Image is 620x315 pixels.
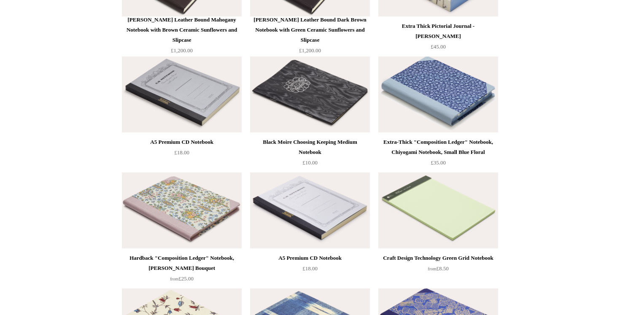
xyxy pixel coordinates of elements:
span: £25.00 [170,275,194,282]
a: A5 Premium CD Notebook A5 Premium CD Notebook [250,172,370,248]
span: £45.00 [431,43,446,50]
div: Extra Thick Pictorial Journal - [PERSON_NAME] [380,21,496,41]
span: £1,200.00 [299,47,321,54]
a: Extra Thick Pictorial Journal - [PERSON_NAME] £45.00 [378,21,498,56]
div: Hardback "Composition Ledger" Notebook, [PERSON_NAME] Bouquet [124,253,240,273]
a: Black Moire Choosing Keeping Medium Notebook £10.00 [250,137,370,172]
div: A5 Premium CD Notebook [252,253,368,263]
span: £18.00 [302,265,318,272]
a: [PERSON_NAME] Leather Bound Dark Brown Notebook with Green Ceramic Sunflowers and Slipcase £1,200.00 [250,15,370,56]
a: [PERSON_NAME] Leather Bound Mahogany Notebook with Brown Ceramic Sunflowers and Slipcase £1,200.00 [122,15,242,56]
a: Hardback "Composition Ledger" Notebook, Remondini Bouquet Hardback "Composition Ledger" Notebook,... [122,172,242,248]
div: Craft Design Technology Green Grid Notebook [380,253,496,263]
span: £18.00 [174,149,189,156]
img: Hardback "Composition Ledger" Notebook, Remondini Bouquet [122,172,242,248]
img: A5 Premium CD Notebook [250,172,370,248]
a: Extra-Thick "Composition Ledger" Notebook, Chiyogami Notebook, Small Blue Floral Extra-Thick "Com... [378,57,498,132]
a: Craft Design Technology Green Grid Notebook Craft Design Technology Green Grid Notebook [378,172,498,248]
div: [PERSON_NAME] Leather Bound Mahogany Notebook with Brown Ceramic Sunflowers and Slipcase [124,15,240,45]
img: Extra-Thick "Composition Ledger" Notebook, Chiyogami Notebook, Small Blue Floral [378,57,498,132]
div: A5 Premium CD Notebook [124,137,240,147]
a: A5 Premium CD Notebook A5 Premium CD Notebook [122,57,242,132]
span: £1,200.00 [171,47,193,54]
a: Craft Design Technology Green Grid Notebook from£8.50 [378,253,498,288]
span: £8.50 [428,265,448,272]
span: from [170,277,178,281]
a: Extra-Thick "Composition Ledger" Notebook, Chiyogami Notebook, Small Blue Floral £35.00 [378,137,498,172]
a: A5 Premium CD Notebook £18.00 [250,253,370,288]
img: Craft Design Technology Green Grid Notebook [378,172,498,248]
span: from [428,267,436,271]
span: £10.00 [302,159,318,166]
img: A5 Premium CD Notebook [122,57,242,132]
div: Black Moire Choosing Keeping Medium Notebook [252,137,368,157]
a: Hardback "Composition Ledger" Notebook, [PERSON_NAME] Bouquet from£25.00 [122,253,242,288]
div: [PERSON_NAME] Leather Bound Dark Brown Notebook with Green Ceramic Sunflowers and Slipcase [252,15,368,45]
div: Extra-Thick "Composition Ledger" Notebook, Chiyogami Notebook, Small Blue Floral [380,137,496,157]
a: A5 Premium CD Notebook £18.00 [122,137,242,172]
img: Black Moire Choosing Keeping Medium Notebook [250,57,370,132]
a: Black Moire Choosing Keeping Medium Notebook Black Moire Choosing Keeping Medium Notebook [250,57,370,132]
span: £35.00 [431,159,446,166]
